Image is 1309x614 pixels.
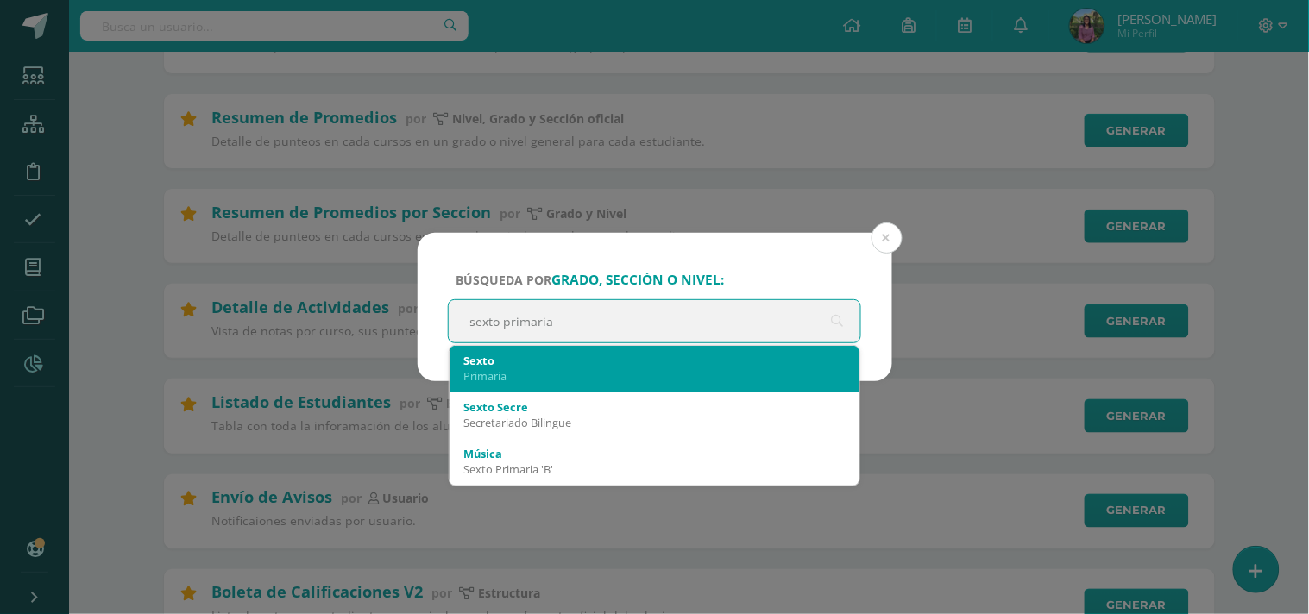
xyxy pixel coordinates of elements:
[463,353,846,368] div: Sexto
[872,222,903,254] button: Close (Esc)
[463,399,846,415] div: Sexto Secre
[552,271,725,289] strong: grado, sección o nivel:
[456,272,725,288] span: Búsqueda por
[463,461,846,477] div: Sexto Primaria 'B'
[449,300,861,342] input: ej. Primero primaria, etc.
[463,368,846,384] div: Primaria
[463,446,846,461] div: Música
[463,415,846,430] div: Secretariado Bilingue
